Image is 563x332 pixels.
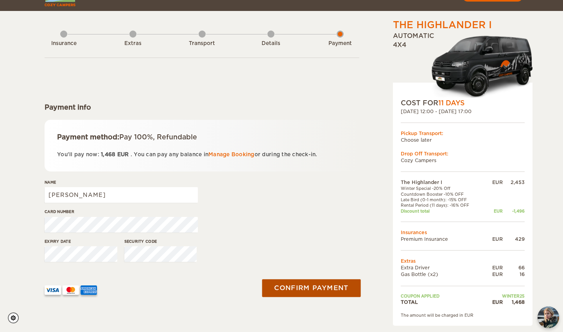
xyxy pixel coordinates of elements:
img: Cozy-3.png [424,34,533,98]
div: The amount will be charged in EUR [401,312,525,318]
div: 66 [503,264,525,271]
td: Premium Insurance [401,236,485,242]
td: Late Bird (0-1 month): -15% OFF [401,197,485,202]
label: Card number [45,209,198,215]
td: Insurances [401,229,525,236]
span: 1,468 [101,152,115,157]
div: Payment [319,40,362,47]
img: Freyja at Cozy Campers [538,307,559,328]
label: Name [45,179,198,185]
label: Security code [124,238,197,244]
td: Discount total [401,208,485,214]
div: Payment method: [57,132,347,142]
div: [DATE] 12:00 - [DATE] 17:00 [401,108,525,115]
div: Automatic 4x4 [393,32,533,98]
div: COST FOR [401,98,525,108]
p: You'll pay now: . You can pay any balance in or during the check-in. [57,150,347,159]
td: Coupon applied [401,293,485,299]
a: Manage Booking [208,152,255,157]
div: Drop Off Transport: [401,150,525,157]
td: Winter Special -20% Off [401,186,485,191]
a: Cookie settings [8,312,24,323]
div: 16 [503,271,525,278]
label: Expiry date [45,238,117,244]
div: EUR [485,299,503,305]
div: 2,453 [503,179,525,186]
div: EUR [485,264,503,271]
td: Countdown Booster -10% OFF [401,191,485,197]
div: Payment info [45,103,359,112]
span: 11 Days [438,99,464,107]
td: TOTAL [401,299,485,305]
span: Pay 100%, Refundable [119,133,197,141]
button: chat-button [538,307,559,328]
button: Confirm payment [262,279,360,297]
div: EUR [485,236,503,242]
td: Extras [401,258,525,264]
span: EUR [117,152,129,157]
div: Pickup Transport: [401,130,525,137]
div: -1,496 [503,208,525,214]
td: Rental Period (11 days): -16% OFF [401,202,485,208]
td: Choose later [401,137,525,143]
div: EUR [485,208,503,214]
div: Extras [111,40,154,47]
div: Insurance [42,40,85,47]
img: AMEX [81,285,97,295]
div: EUR [485,271,503,278]
td: Cozy Campers [401,157,525,164]
td: Gas Bottle (x2) [401,271,485,278]
div: The Highlander I [393,18,492,32]
img: VISA [45,285,61,295]
img: mastercard [63,285,79,295]
div: Transport [181,40,224,47]
div: EUR [485,179,503,186]
td: WINTER25 [485,293,525,299]
td: Extra Driver [401,264,485,271]
div: Details [249,40,292,47]
div: 1,468 [503,299,525,305]
div: 429 [503,236,525,242]
td: The Highlander I [401,179,485,186]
